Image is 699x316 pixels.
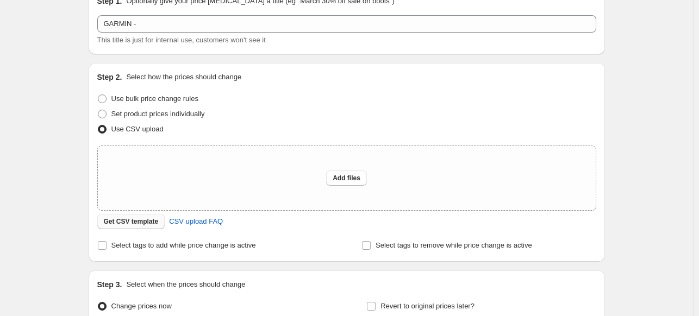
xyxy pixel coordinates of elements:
button: Add files [326,170,367,186]
span: Get CSV template [104,217,159,226]
span: Use CSV upload [111,125,164,133]
span: Select tags to remove while price change is active [376,241,532,249]
p: Select how the prices should change [126,72,241,83]
h2: Step 3. [97,279,122,290]
p: Select when the prices should change [126,279,245,290]
button: Get CSV template [97,214,165,229]
input: 30% off holiday sale [97,15,596,33]
span: Use bulk price change rules [111,94,198,103]
span: Revert to original prices later? [380,302,475,310]
span: Select tags to add while price change is active [111,241,256,249]
h2: Step 2. [97,72,122,83]
span: Set product prices individually [111,110,205,118]
a: CSV upload FAQ [163,213,229,230]
span: This title is just for internal use, customers won't see it [97,36,266,44]
span: Add files [333,174,360,182]
span: Change prices now [111,302,172,310]
span: CSV upload FAQ [169,216,223,227]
